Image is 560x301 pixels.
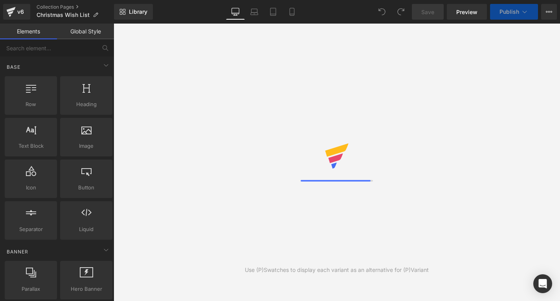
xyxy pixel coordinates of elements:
[264,4,283,20] a: Tablet
[7,184,55,192] span: Icon
[62,100,110,108] span: Heading
[129,8,147,15] span: Library
[3,4,30,20] a: v6
[7,225,55,233] span: Separator
[447,4,487,20] a: Preview
[374,4,390,20] button: Undo
[57,24,114,39] a: Global Style
[245,266,429,274] div: Use (P)Swatches to display each variant as an alternative for (P)Variant
[499,9,519,15] span: Publish
[62,142,110,150] span: Image
[114,4,153,20] a: New Library
[7,100,55,108] span: Row
[16,7,26,17] div: v6
[541,4,557,20] button: More
[62,285,110,293] span: Hero Banner
[456,8,477,16] span: Preview
[62,225,110,233] span: Liquid
[393,4,409,20] button: Redo
[7,142,55,150] span: Text Block
[7,285,55,293] span: Parallax
[62,184,110,192] span: Button
[37,4,114,10] a: Collection Pages
[421,8,434,16] span: Save
[490,4,538,20] button: Publish
[533,274,552,293] div: Open Intercom Messenger
[6,248,29,255] span: Banner
[6,63,21,71] span: Base
[283,4,301,20] a: Mobile
[226,4,245,20] a: Desktop
[245,4,264,20] a: Laptop
[37,12,90,18] span: Christmas Wish List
